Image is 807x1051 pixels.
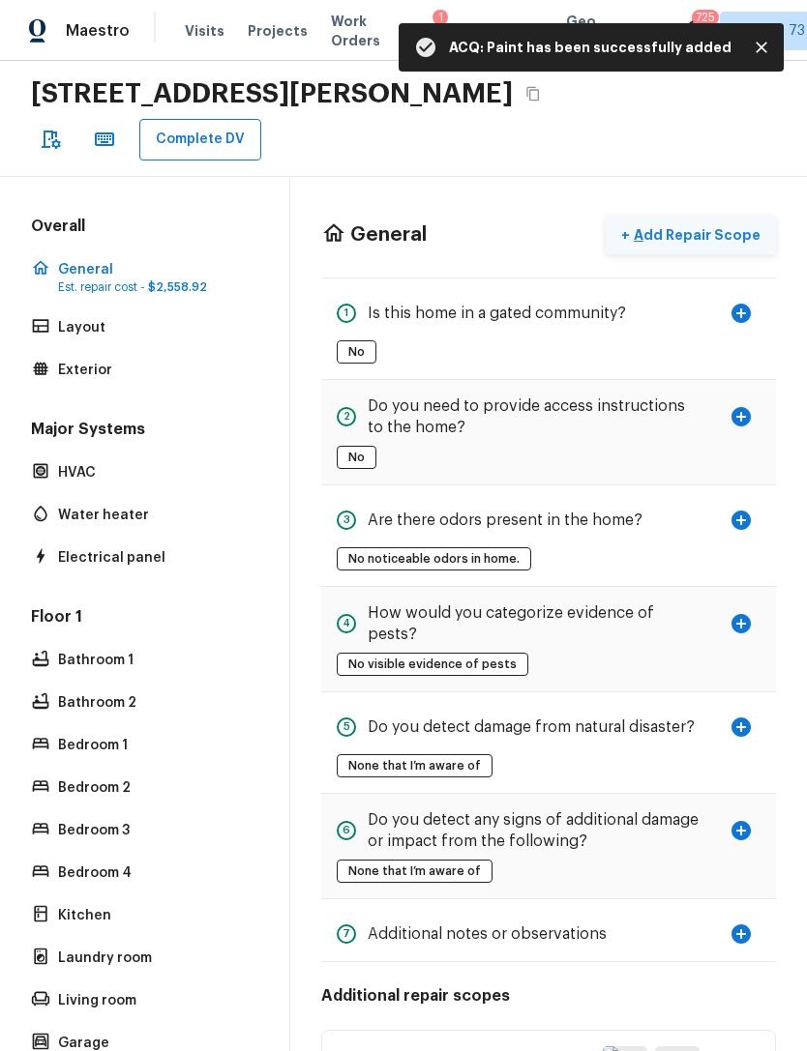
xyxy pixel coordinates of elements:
p: Bathroom 2 [58,693,251,713]
span: Maestro [66,21,130,41]
div: 2 [337,407,356,426]
span: No noticeable odors in home. [342,549,526,569]
div: 725 [696,8,715,27]
h5: Do you detect damage from natural disaster? [368,716,695,738]
p: Living room [58,991,251,1010]
div: 1 [438,8,443,27]
span: Work Orders [331,12,380,50]
h5: Additional repair scopes [321,985,776,1007]
span: None that I’m aware of [342,756,488,775]
button: Complete DV [139,119,261,161]
span: No visible evidence of pests [342,655,523,674]
p: Exterior [58,361,251,380]
span: No [342,342,372,362]
p: General [58,260,251,279]
span: Projects [248,21,308,41]
h4: General [350,222,427,248]
h5: Do you need to provide access instructions to the home? [368,395,699,438]
p: Layout [58,318,251,337]
h5: Is this home in a gated community? [368,303,626,324]
p: Electrical panel [58,548,251,568]
div: 6 [337,821,356,840]
span: Visits [185,21,224,41]
span: Geo Assignments [566,12,659,50]
p: Add Repair Scope [630,225,761,245]
p: HVAC [58,463,251,482]
div: 5 [337,717,356,737]
div: 4 [337,614,356,633]
p: Kitchen [58,906,251,925]
div: 7 [337,924,356,944]
span: No [342,448,372,467]
p: Water heater [58,506,251,525]
h5: Major Systems [27,419,262,444]
p: Bedroom 2 [58,778,251,798]
h2: [STREET_ADDRESS][PERSON_NAME] [31,76,513,111]
p: Bathroom 1 [58,651,251,670]
h5: Overall [27,216,262,241]
p: Laundry room [58,949,251,968]
span: $2,558.92 [148,281,207,293]
p: Bedroom 4 [58,863,251,883]
h5: Do you detect any signs of additional damage or impact from the following? [368,809,699,852]
div: 1 [337,304,356,323]
p: Est. repair cost - [58,279,251,295]
button: Close [747,33,776,62]
p: ACQ: Paint has been successfully added [449,38,732,57]
button: Copy Address [521,81,546,106]
div: 3 [337,511,356,530]
span: Properties [467,21,543,41]
span: None that I’m aware of [342,861,488,881]
h5: Additional notes or observations [368,923,607,945]
p: Bedroom 3 [58,821,251,840]
h5: Are there odors present in the home? [368,510,643,531]
p: Bedroom 1 [58,736,251,755]
button: +Add Repair Scope [606,216,776,255]
h5: How would you categorize evidence of pests? [368,602,699,645]
h5: Floor 1 [27,606,262,631]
